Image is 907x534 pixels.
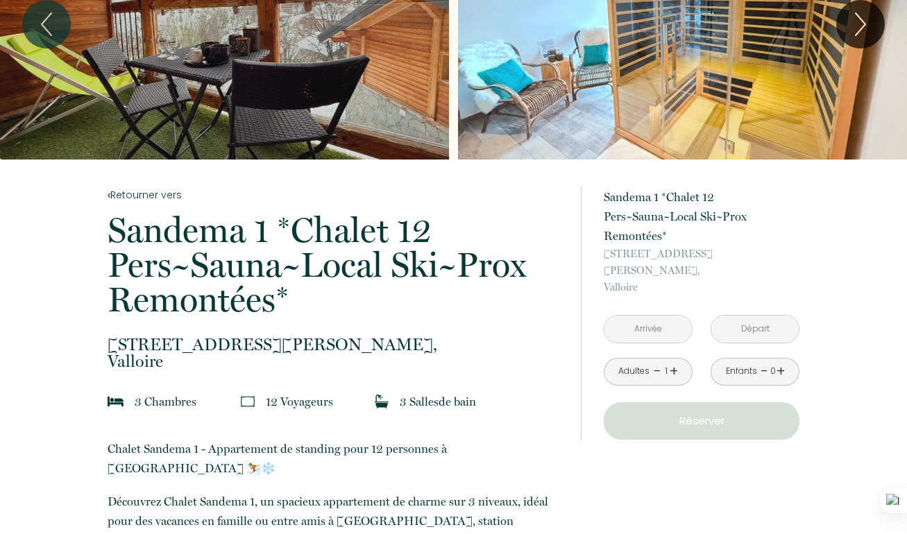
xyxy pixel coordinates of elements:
p: Sandema 1 *Chalet 12 Pers~Sauna~Local Ski~Prox Remontées* [108,213,563,317]
p: 12 Voyageur [266,392,333,411]
input: Départ [711,316,799,343]
p: Valloire [108,336,563,370]
div: Enfants [726,365,757,378]
a: Retourner vers [108,187,563,203]
p: 3 Chambre [135,392,196,411]
img: guests [241,395,255,408]
input: Arrivée [604,316,692,343]
p: 3 Salle de bain [400,392,476,411]
a: + [670,361,678,382]
p: Réserver [609,413,795,429]
a: - [761,361,768,382]
div: Adultes [618,365,650,378]
span: s [192,395,196,408]
p: Sandema 1 *Chalet 12 Pers~Sauna~Local Ski~Prox Remontées* [604,187,799,246]
button: Réserver [604,402,799,440]
a: + [777,361,785,382]
a: - [654,361,661,382]
div: 0 [770,365,777,378]
div: 1 [663,365,670,378]
p: Chalet Sandema 1 - Appartement de standing pour 12 personnes à [GEOGRAPHIC_DATA] ⛷️❄️ [108,439,563,478]
span: [STREET_ADDRESS][PERSON_NAME], [604,246,799,279]
span: s [328,395,333,408]
span: [STREET_ADDRESS][PERSON_NAME], [108,336,563,353]
p: Valloire [604,246,799,295]
span: s [434,395,439,408]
